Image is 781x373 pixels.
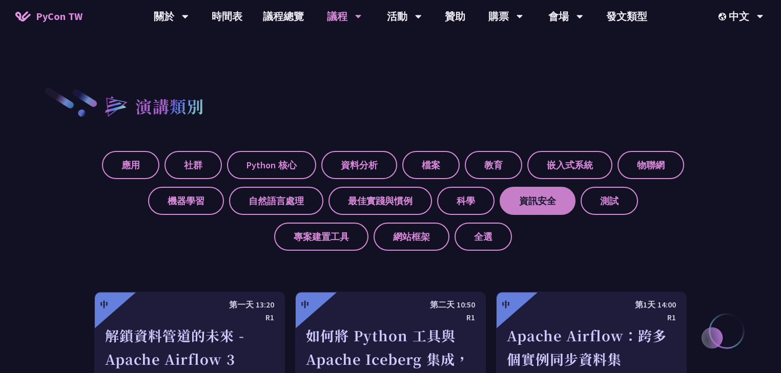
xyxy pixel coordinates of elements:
[387,10,407,23] font: 活動
[729,10,749,23] font: 中文
[105,325,244,369] font: 解鎖資料管道的未來 - Apache Airflow 3
[484,159,503,171] font: 教育
[341,159,378,171] font: 資料分析
[445,10,465,23] font: 贊助
[265,312,274,322] font: R1
[229,299,274,310] font: 第一天 13:20
[430,299,475,310] font: 第二天 10:50
[667,312,676,322] font: R1
[519,195,556,207] font: 資訊安全
[36,10,83,23] font: PyCon TW
[15,11,31,21] img: PyCon TW 2025 首頁圖標
[135,94,204,118] font: 演講類別
[466,312,475,322] font: R1
[327,10,347,23] font: 議程
[301,298,309,310] font: 中
[263,10,304,23] font: 議程總覽
[154,10,174,23] font: 關於
[94,86,135,125] img: 標題項目符號
[474,231,492,243] font: 全選
[294,231,349,243] font: 專案建置工具
[348,195,413,207] font: 最佳實踐與慣例
[548,10,569,23] font: 會場
[718,13,729,20] img: 區域設定圖標
[168,195,204,207] font: 機器學習
[249,195,304,207] font: 自然語言處理
[100,298,108,310] font: 中
[637,159,665,171] font: 物聯網
[488,10,509,23] font: 購票
[5,4,93,29] a: PyCon TW
[121,159,140,171] font: 應用
[600,195,619,207] font: 測試
[246,159,297,171] font: Python 核心
[184,159,202,171] font: 社群
[635,299,676,310] font: 第1天 14:00
[547,159,593,171] font: 嵌入式系統
[422,159,440,171] font: 檔案
[507,325,667,369] font: Apache Airflow：跨多個實例同步資料集
[457,195,475,207] font: 科學
[606,10,647,23] font: 發文類型
[393,231,430,243] font: 網站框架
[502,298,510,310] font: 中
[212,10,242,23] font: 時間表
